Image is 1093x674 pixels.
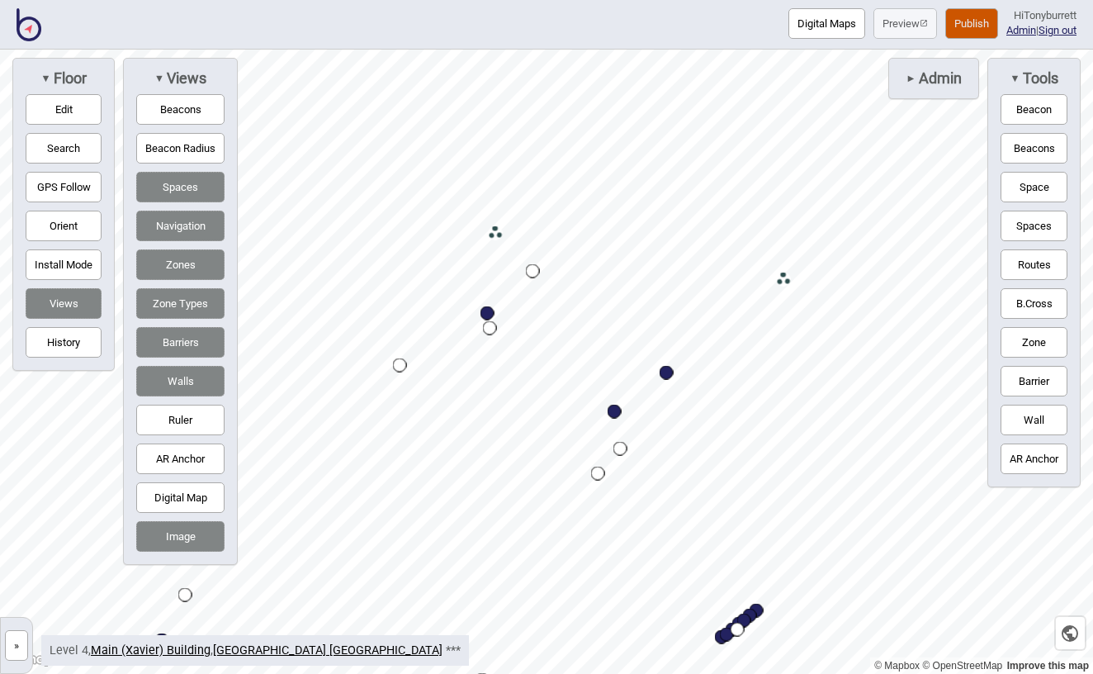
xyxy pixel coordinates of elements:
[750,604,764,618] div: Map marker
[526,264,540,278] div: Map marker
[136,288,225,319] button: Zone Types
[155,634,169,648] div: Map marker
[1001,249,1067,280] button: Routes
[1001,366,1067,396] button: Barrier
[1001,327,1067,358] button: Zone
[213,643,442,657] a: [GEOGRAPHIC_DATA] [GEOGRAPHIC_DATA]
[591,467,605,481] div: Map marker
[920,19,928,27] img: preview
[136,482,225,513] button: Digital Map
[922,660,1002,672] a: OpenStreetMap
[1001,288,1067,319] button: B.Cross
[1001,172,1067,202] button: Space
[489,226,503,240] div: Map marker
[26,288,102,319] button: Views
[136,444,225,474] button: AR Anchor
[154,72,164,84] span: ▼
[51,69,87,88] span: Floor
[726,623,740,637] div: Map marker
[1007,660,1089,672] a: Map feedback
[393,358,407,373] div: Map marker
[136,249,225,280] button: Zones
[608,405,622,419] div: Map marker
[1001,405,1067,435] button: Wall
[873,8,937,39] a: Previewpreview
[945,8,998,39] button: Publish
[873,8,937,39] button: Preview
[136,327,225,358] button: Barriers
[26,172,102,202] button: GPS Follow
[737,614,751,628] div: Map marker
[916,69,962,88] span: Admin
[1006,8,1076,23] div: Hi Tonyburrett
[26,211,102,241] button: Orient
[136,211,225,241] button: Navigation
[91,643,211,657] a: Main (Xavier) Building
[138,652,152,666] div: Map marker
[136,521,225,552] button: Image
[613,442,627,456] div: Map marker
[1006,24,1036,36] a: Admin
[715,630,729,644] div: Map marker
[1039,24,1076,36] button: Sign out
[17,8,41,41] img: BindiMaps CMS
[40,72,50,84] span: ▼
[136,366,225,396] button: Walls
[136,405,225,435] button: Ruler
[26,249,102,280] button: Install Mode
[164,69,206,88] span: Views
[777,273,791,287] div: Map marker
[731,623,745,637] div: Map marker
[91,643,213,657] span: ,
[136,133,225,164] button: Beacon Radius
[26,94,102,125] button: Edit
[136,94,225,125] button: Beacons
[720,628,734,642] div: Map marker
[483,321,497,335] div: Map marker
[26,133,102,164] button: Search
[1,635,32,653] a: »
[1010,72,1020,84] span: ▼
[136,172,225,202] button: Spaces
[1001,133,1067,164] button: Beacons
[178,588,192,602] div: Map marker
[874,660,920,672] a: Mapbox
[26,327,102,358] button: History
[743,609,757,623] div: Map marker
[1006,24,1039,36] span: |
[660,366,674,380] div: Map marker
[788,8,865,39] button: Digital Maps
[1001,94,1067,125] button: Beacon
[1001,444,1067,474] button: AR Anchor
[5,630,28,661] button: »
[1001,211,1067,241] button: Spaces
[5,650,78,669] a: Mapbox logo
[1020,69,1058,88] span: Tools
[906,72,916,84] span: ►
[480,306,494,320] div: Map marker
